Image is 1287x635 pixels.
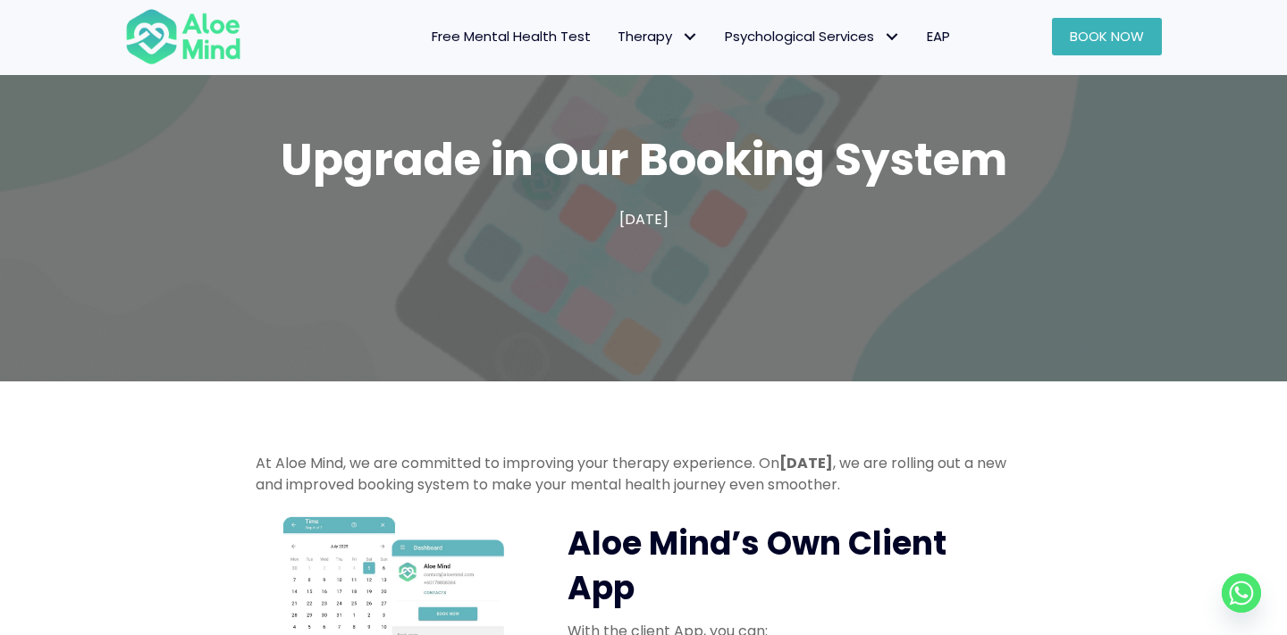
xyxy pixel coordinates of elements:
nav: Menu [265,18,963,55]
span: Free Mental Health Test [432,27,591,46]
span: Therapy [618,27,698,46]
a: Free Mental Health Test [418,18,604,55]
span: Psychological Services [725,27,900,46]
span: [DATE] [619,209,669,230]
p: At Aloe Mind, we are committed to improving your therapy experience. On , we are rolling out a ne... [256,453,1031,494]
span: Therapy: submenu [677,24,702,50]
span: Book Now [1070,27,1144,46]
span: Upgrade in Our Booking System [281,128,1007,191]
h2: Aloe Mind’s Own Client App [568,522,991,612]
a: Psychological ServicesPsychological Services: submenu [711,18,913,55]
a: TherapyTherapy: submenu [604,18,711,55]
span: Psychological Services: submenu [879,24,904,50]
strong: [DATE] [779,453,833,473]
a: EAP [913,18,963,55]
a: Book Now [1052,18,1162,55]
a: Whatsapp [1222,573,1261,613]
img: Aloe mind Logo [125,7,241,66]
span: EAP [927,27,950,46]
